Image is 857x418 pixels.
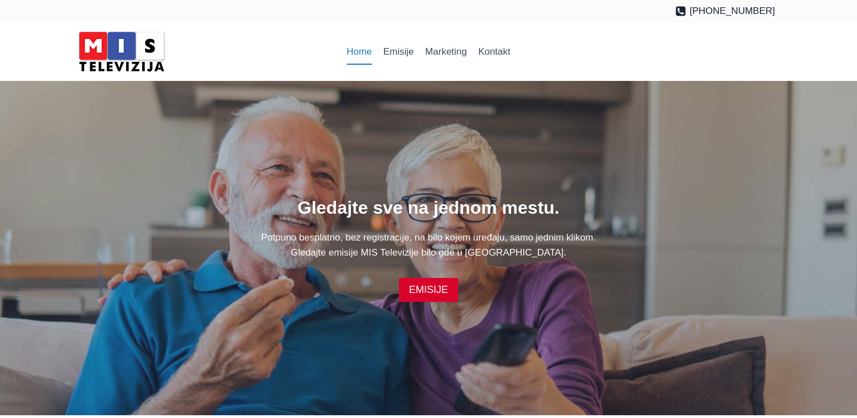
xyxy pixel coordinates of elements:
a: Kontakt [473,39,516,65]
a: Home [341,39,378,65]
a: Marketing [420,39,473,65]
img: MIS Television [74,28,169,75]
a: EMISIJE [399,278,458,302]
h1: Gledajte sve na jednom mestu. [82,194,775,221]
nav: Primary [341,39,516,65]
span: [PHONE_NUMBER] [690,3,775,18]
a: Emisije [378,39,420,65]
a: [PHONE_NUMBER] [675,3,775,18]
p: Potpuno besplatno, bez registracije, na bilo kojem uređaju, samo jednim klikom. Gledajte emisije ... [82,230,775,260]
